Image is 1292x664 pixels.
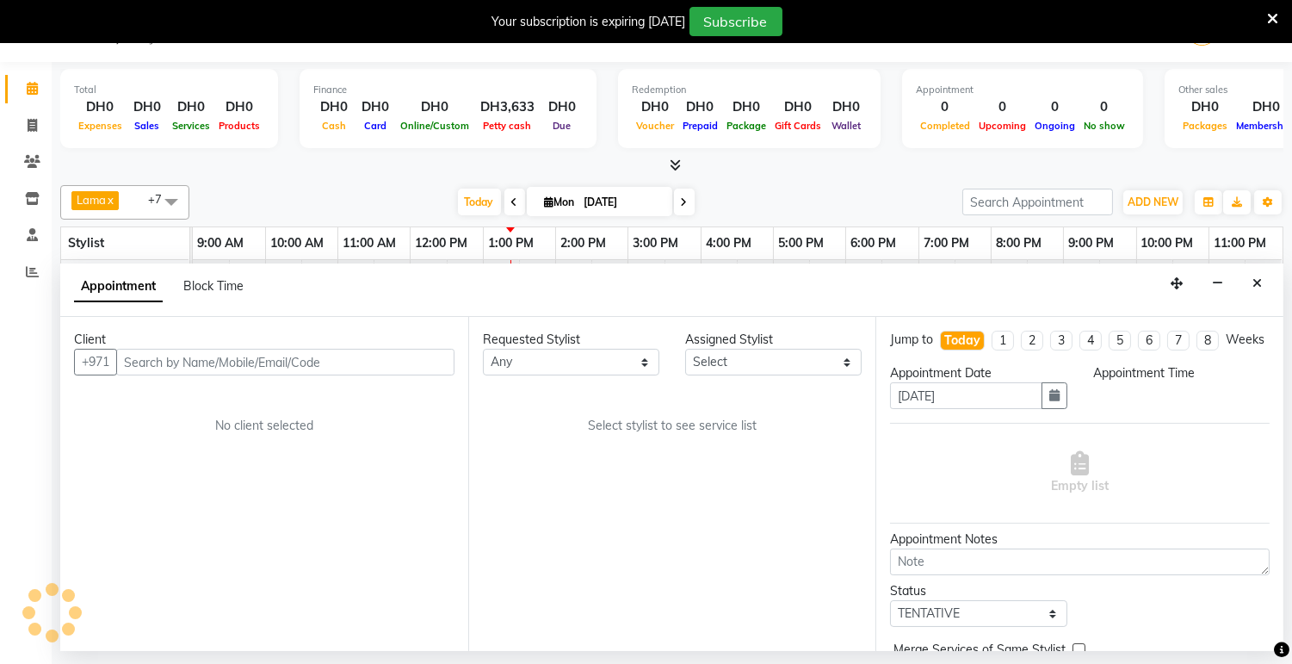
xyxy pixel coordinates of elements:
[1030,120,1079,132] span: Ongoing
[396,120,473,132] span: Online/Custom
[77,193,106,207] span: Lama
[74,349,117,375] button: +971
[1030,97,1079,117] div: 0
[1196,331,1219,351] li: 8
[893,641,1066,662] span: Merge Services of Same Stylist
[74,120,127,132] span: Expenses
[827,120,865,132] span: Wallet
[115,417,413,435] div: No client selected
[355,97,396,117] div: DH0
[168,120,214,132] span: Services
[774,231,828,256] a: 5:00 PM
[74,331,454,349] div: Client
[541,195,579,208] span: Mon
[916,83,1129,97] div: Appointment
[411,231,472,256] a: 12:00 PM
[1021,331,1043,351] li: 2
[1226,331,1264,349] div: Weeks
[313,97,355,117] div: DH0
[479,120,536,132] span: Petty cash
[890,582,1066,600] div: Status
[579,189,665,215] input: 2025-09-01
[549,120,576,132] span: Due
[193,231,248,256] a: 9:00 AM
[492,13,686,31] div: Your subscription is expiring [DATE]
[1109,331,1131,351] li: 5
[722,120,770,132] span: Package
[632,83,867,97] div: Redemption
[689,7,782,36] button: Subscribe
[628,231,683,256] a: 3:00 PM
[1079,331,1102,351] li: 4
[74,97,127,117] div: DH0
[1079,97,1129,117] div: 0
[919,231,974,256] a: 7:00 PM
[1123,190,1183,214] button: ADD NEW
[1050,331,1073,351] li: 3
[1051,451,1109,495] span: Empty list
[992,231,1046,256] a: 8:00 PM
[916,97,974,117] div: 0
[1167,331,1190,351] li: 7
[131,120,164,132] span: Sales
[214,120,264,132] span: Products
[770,97,825,117] div: DH0
[632,120,678,132] span: Voucher
[556,231,610,256] a: 2:00 PM
[685,331,862,349] div: Assigned Stylist
[678,97,722,117] div: DH0
[473,97,541,117] div: DH3,633
[338,231,400,256] a: 11:00 AM
[116,349,454,375] input: Search by Name/Mobile/Email/Code
[1178,97,1232,117] div: DH0
[1137,231,1198,256] a: 10:00 PM
[214,97,264,117] div: DH0
[722,97,770,117] div: DH0
[483,331,659,349] div: Requested Stylist
[974,97,1030,117] div: 0
[588,417,757,435] span: Select stylist to see service list
[1093,364,1270,382] div: Appointment Time
[890,531,1270,549] div: Appointment Notes
[396,97,473,117] div: DH0
[1245,270,1270,297] button: Close
[825,97,867,117] div: DH0
[702,231,756,256] a: 4:00 PM
[944,332,980,350] div: Today
[318,120,350,132] span: Cash
[168,97,214,117] div: DH0
[68,235,104,251] span: Stylist
[127,97,168,117] div: DH0
[541,97,583,117] div: DH0
[846,231,900,256] a: 6:00 PM
[1064,231,1118,256] a: 9:00 PM
[183,278,244,294] span: Block Time
[890,331,933,349] div: Jump to
[484,231,538,256] a: 1:00 PM
[313,83,583,97] div: Finance
[74,271,163,302] span: Appointment
[360,120,391,132] span: Card
[1128,195,1178,208] span: ADD NEW
[1209,231,1270,256] a: 11:00 PM
[266,231,328,256] a: 10:00 AM
[890,382,1042,409] input: yyyy-mm-dd
[890,364,1066,382] div: Appointment Date
[106,193,114,207] a: x
[74,83,264,97] div: Total
[992,331,1014,351] li: 1
[962,189,1113,215] input: Search Appointment
[974,120,1030,132] span: Upcoming
[458,189,501,215] span: Today
[678,120,722,132] span: Prepaid
[770,120,825,132] span: Gift Cards
[916,120,974,132] span: Completed
[1178,120,1232,132] span: Packages
[632,97,678,117] div: DH0
[1079,120,1129,132] span: No show
[148,192,175,206] span: +7
[1138,331,1160,351] li: 6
